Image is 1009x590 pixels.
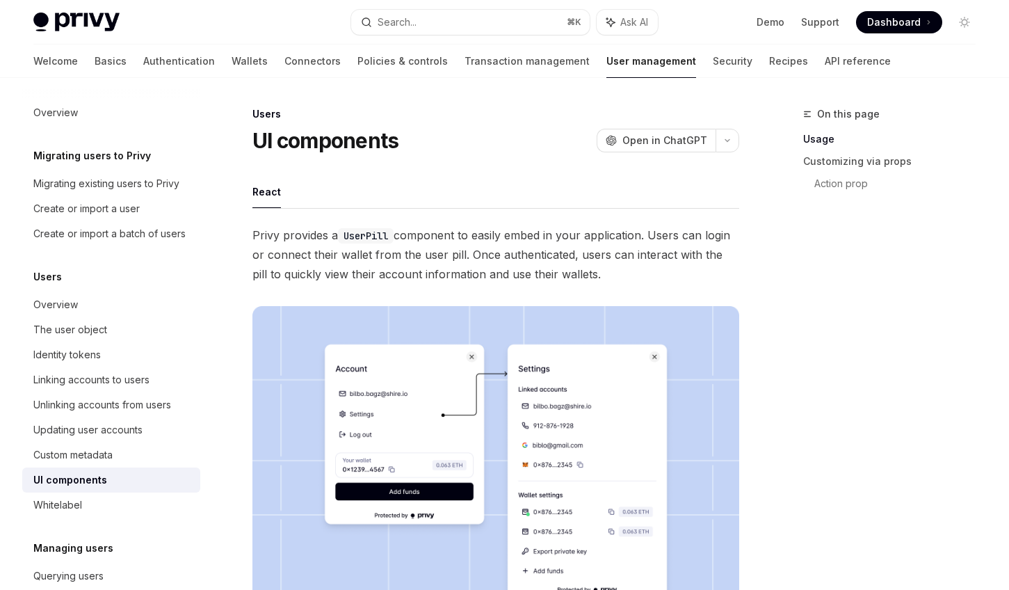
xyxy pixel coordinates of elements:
div: Search... [378,14,417,31]
div: Querying users [33,568,104,584]
span: Ask AI [620,15,648,29]
div: The user object [33,321,107,338]
a: Identity tokens [22,342,200,367]
a: Wallets [232,45,268,78]
span: ⌘ K [567,17,581,28]
a: Overview [22,292,200,317]
div: Custom metadata [33,447,113,463]
h1: UI components [252,128,398,153]
a: Transaction management [465,45,590,78]
div: Linking accounts to users [33,372,150,388]
a: Action prop [814,173,987,195]
a: Demo [757,15,784,29]
div: Users [252,107,739,121]
div: Unlinking accounts from users [33,397,171,413]
a: Welcome [33,45,78,78]
button: React [252,175,281,208]
div: Identity tokens [33,346,101,363]
div: Create or import a user [33,200,140,217]
a: Querying users [22,564,200,589]
button: Search...⌘K [351,10,590,35]
a: API reference [825,45,891,78]
a: Support [801,15,839,29]
a: Connectors [284,45,341,78]
h5: Managing users [33,540,113,557]
button: Ask AI [597,10,658,35]
span: Open in ChatGPT [622,134,707,147]
img: light logo [33,13,120,32]
a: Unlinking accounts from users [22,392,200,417]
div: Create or import a batch of users [33,225,186,242]
a: Basics [95,45,127,78]
button: Open in ChatGPT [597,129,716,152]
a: Migrating existing users to Privy [22,171,200,196]
h5: Users [33,269,62,285]
a: The user object [22,317,200,342]
a: Dashboard [856,11,942,33]
span: Privy provides a component to easily embed in your application. Users can login or connect their ... [252,225,739,284]
h5: Migrating users to Privy [33,147,151,164]
span: On this page [817,106,880,122]
div: Updating user accounts [33,422,143,438]
a: Create or import a batch of users [22,221,200,246]
a: Usage [803,128,987,150]
a: UI components [22,468,200,493]
span: Dashboard [867,15,921,29]
a: Recipes [769,45,808,78]
a: Whitelabel [22,493,200,518]
a: Updating user accounts [22,417,200,442]
a: Create or import a user [22,196,200,221]
button: Toggle dark mode [953,11,976,33]
a: Customizing via props [803,150,987,173]
div: UI components [33,472,107,488]
a: Authentication [143,45,215,78]
div: Overview [33,296,78,313]
div: Whitelabel [33,497,82,513]
a: User management [606,45,696,78]
code: UserPill [338,228,394,244]
a: Security [713,45,752,78]
a: Custom metadata [22,442,200,468]
div: Overview [33,104,78,121]
a: Linking accounts to users [22,367,200,392]
a: Overview [22,100,200,125]
div: Migrating existing users to Privy [33,175,179,192]
a: Policies & controls [357,45,448,78]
